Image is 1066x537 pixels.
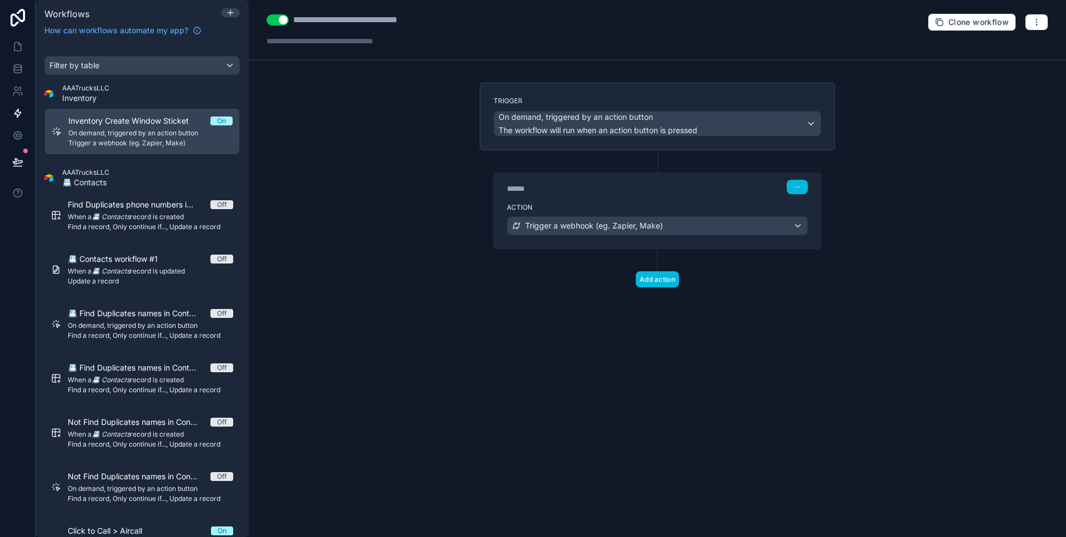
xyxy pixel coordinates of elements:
[636,271,679,287] button: Add action
[499,125,697,135] span: The workflow will run when an action button is pressed
[928,13,1016,31] button: Clone workflow
[499,112,653,123] span: On demand, triggered by an action button
[507,203,808,212] label: Action
[948,17,1009,27] span: Clone workflow
[494,111,821,136] button: On demand, triggered by an action buttonThe workflow will run when an action button is pressed
[40,25,206,36] a: How can workflows automate my app?
[494,97,821,105] label: Trigger
[44,8,89,19] span: Workflows
[44,25,188,36] span: How can workflows automate my app?
[507,216,808,235] button: Trigger a webhook (eg. Zapier, Make)
[525,220,663,231] span: Trigger a webhook (eg. Zapier, Make)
